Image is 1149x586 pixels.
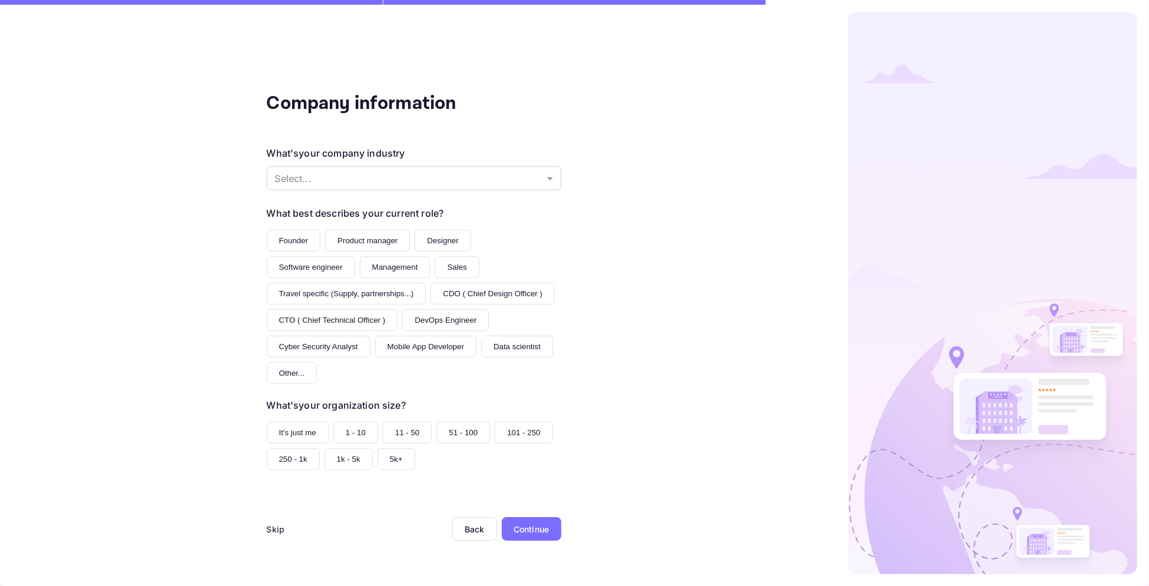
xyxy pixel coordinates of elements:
[267,90,502,118] div: Company information
[267,309,398,331] button: CTO ( Chief Technical Officer )
[267,166,561,190] div: Without label
[378,448,415,470] button: 5k+
[267,146,405,160] div: What's your company industry
[431,283,555,304] button: CDO ( Chief Design Officer )
[481,336,553,357] button: Data scientist
[267,422,329,443] button: It's just me
[267,230,321,251] button: Founder
[267,448,320,470] button: 250 - 1k
[375,336,476,357] button: Mobile App Developer
[360,256,431,278] button: Management
[267,362,317,384] button: Other...
[436,422,490,443] button: 51 - 100
[267,256,355,278] button: Software engineer
[402,309,489,331] button: DevOps Engineer
[324,448,373,470] button: 1k - 5k
[275,171,542,186] p: Select...
[495,422,552,443] button: 101 - 250
[267,398,406,412] div: What's your organization size?
[465,524,485,534] div: Back
[848,12,1137,574] img: logo
[267,336,370,357] button: Cyber Security Analyst
[267,283,426,304] button: Travel specific (Supply, partnerships...)
[333,422,378,443] button: 1 - 10
[383,422,432,443] button: 11 - 50
[325,230,410,251] button: Product manager
[267,206,444,220] div: What best describes your current role?
[435,256,479,278] button: Sales
[267,523,285,535] div: Skip
[514,523,549,535] div: Continue
[415,230,471,251] button: Designer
